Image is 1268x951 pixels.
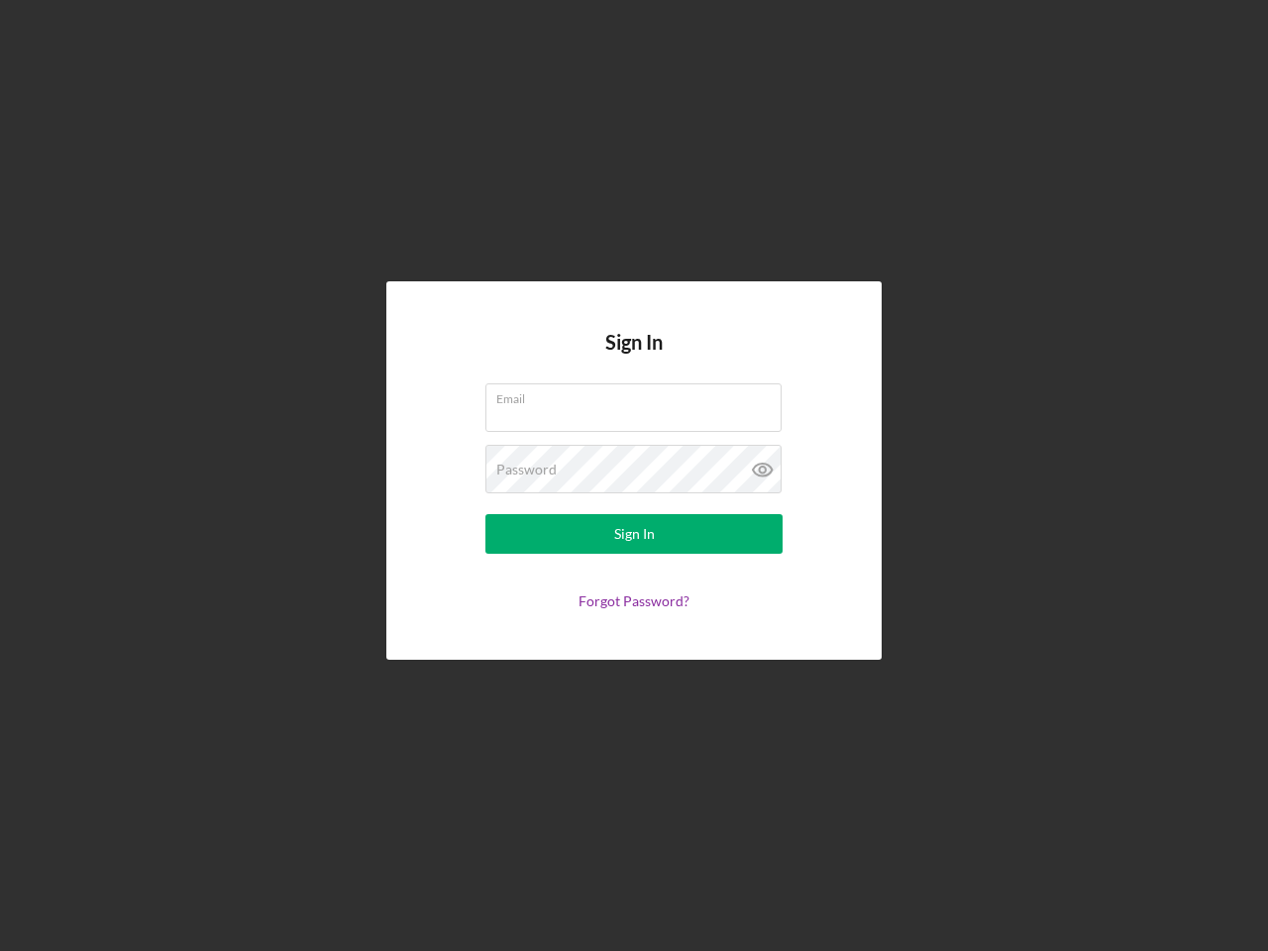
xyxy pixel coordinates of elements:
[605,331,663,383] h4: Sign In
[614,514,655,554] div: Sign In
[579,592,689,609] a: Forgot Password?
[496,462,557,477] label: Password
[496,384,782,406] label: Email
[485,514,783,554] button: Sign In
